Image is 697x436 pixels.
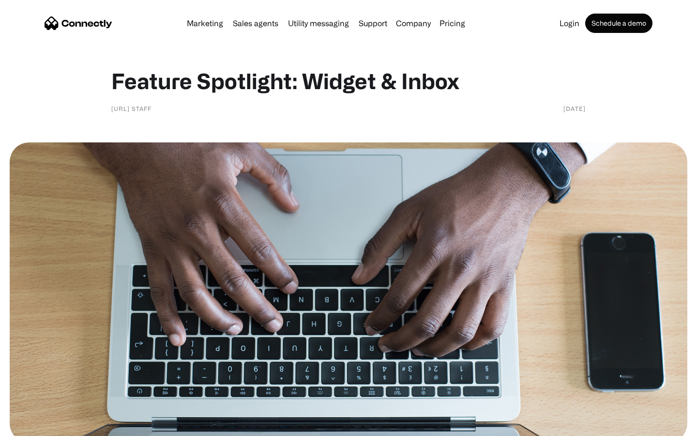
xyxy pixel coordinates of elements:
ul: Language list [19,419,58,433]
a: Pricing [436,19,469,27]
aside: Language selected: English [10,419,58,433]
a: Utility messaging [284,19,353,27]
div: [URL] staff [111,104,152,113]
a: Schedule a demo [585,14,652,33]
div: [DATE] [563,104,586,113]
div: Company [396,16,431,30]
a: Support [355,19,391,27]
h1: Feature Spotlight: Widget & Inbox [111,68,586,94]
a: Login [556,19,583,27]
a: Sales agents [229,19,282,27]
a: Marketing [183,19,227,27]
